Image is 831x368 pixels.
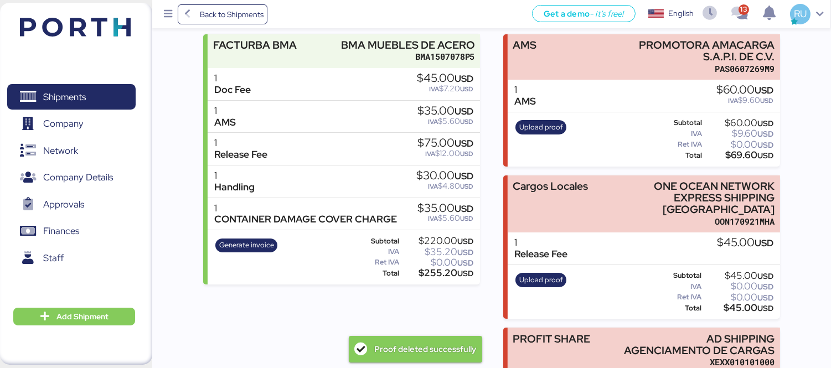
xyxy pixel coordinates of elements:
span: IVA [428,214,438,223]
div: $45.00 [704,272,774,280]
div: AMS [514,96,536,107]
span: USD [757,271,773,281]
a: Company Details [7,165,136,190]
div: PROMOTORA AMACARGA S.A.P.I. DE C.V. [618,39,775,63]
div: PAS0607269M9 [618,63,775,75]
div: AMS [214,117,236,128]
div: 1 [214,72,251,84]
span: USD [757,118,773,128]
button: Upload proof [515,273,566,287]
span: Staff [43,250,64,266]
div: Total [654,304,702,312]
div: Release Fee [514,248,567,260]
div: Doc Fee [214,84,251,96]
span: Company [43,116,84,132]
span: USD [457,258,473,268]
span: USD [457,268,473,278]
span: USD [755,237,773,249]
div: Total [654,152,703,159]
div: IVA [654,283,702,291]
a: Shipments [7,84,136,110]
div: $0.00 [704,282,774,291]
div: FACTURBA BMA [213,39,297,51]
div: IVA [654,130,703,138]
div: $60.00 [705,119,774,127]
div: Subtotal [654,272,702,279]
span: USD [757,129,773,139]
div: Handling [214,182,255,193]
a: Staff [7,245,136,271]
div: PROFIT SHARE [513,333,590,345]
div: 1 [214,203,397,214]
span: USD [760,96,773,105]
div: $9.60 [716,96,773,105]
span: USD [460,117,473,126]
div: $5.60 [417,214,473,222]
div: $35.00 [417,203,473,215]
div: $12.00 [417,149,473,158]
div: Total [354,269,399,277]
span: Generate invoice [219,239,274,251]
span: IVA [428,117,438,126]
div: Release Fee [214,149,267,160]
span: Upload proof [519,274,563,286]
span: RU [794,7,807,21]
div: $0.00 [704,293,774,302]
div: $35.00 [417,105,473,117]
span: USD [457,236,473,246]
button: Generate invoice [215,239,277,253]
div: $7.20 [417,85,473,93]
div: $255.20 [401,269,473,277]
div: BMA1507078P5 [341,51,475,63]
a: Company [7,111,136,137]
div: $30.00 [416,170,473,182]
div: CONTAINER DAMAGE COVER CHARGE [214,214,397,225]
span: Approvals [43,196,84,212]
div: 1 [214,137,267,149]
span: Shipments [43,89,86,105]
div: Ret IVA [654,293,702,301]
div: 1 [214,170,255,182]
span: USD [455,170,473,182]
span: Network [43,143,78,159]
span: USD [757,151,773,160]
span: USD [757,140,773,150]
div: $45.00 [704,304,774,312]
div: English [668,8,694,19]
div: $45.00 [717,237,773,249]
span: USD [460,149,473,158]
span: USD [455,137,473,149]
div: Proof deleted successfully [375,339,477,360]
div: BMA MUEBLES DE ACERO [341,39,475,51]
span: USD [457,247,473,257]
span: Upload proof [519,121,563,133]
span: USD [757,303,773,313]
span: USD [757,293,773,303]
div: $0.00 [705,141,774,149]
span: Back to Shipments [200,8,264,21]
div: Subtotal [354,237,399,245]
div: $45.00 [417,72,473,85]
span: IVA [429,85,439,94]
span: USD [455,72,473,85]
span: Finances [43,223,79,239]
span: USD [755,84,773,96]
span: USD [455,203,473,215]
span: USD [455,105,473,117]
button: Add Shipment [13,308,135,325]
button: Menu [159,5,178,24]
span: USD [757,282,773,292]
span: USD [460,85,473,94]
div: 1 [214,105,236,117]
div: OON170921MHA [618,216,775,227]
span: USD [460,182,473,191]
div: $4.80 [416,182,473,190]
a: Network [7,138,136,163]
div: $69.60 [705,151,774,159]
div: Ret IVA [354,258,399,266]
div: $9.60 [705,129,774,138]
button: Upload proof [515,120,566,134]
a: Back to Shipments [178,4,268,24]
div: $5.60 [417,117,473,126]
span: USD [460,214,473,223]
